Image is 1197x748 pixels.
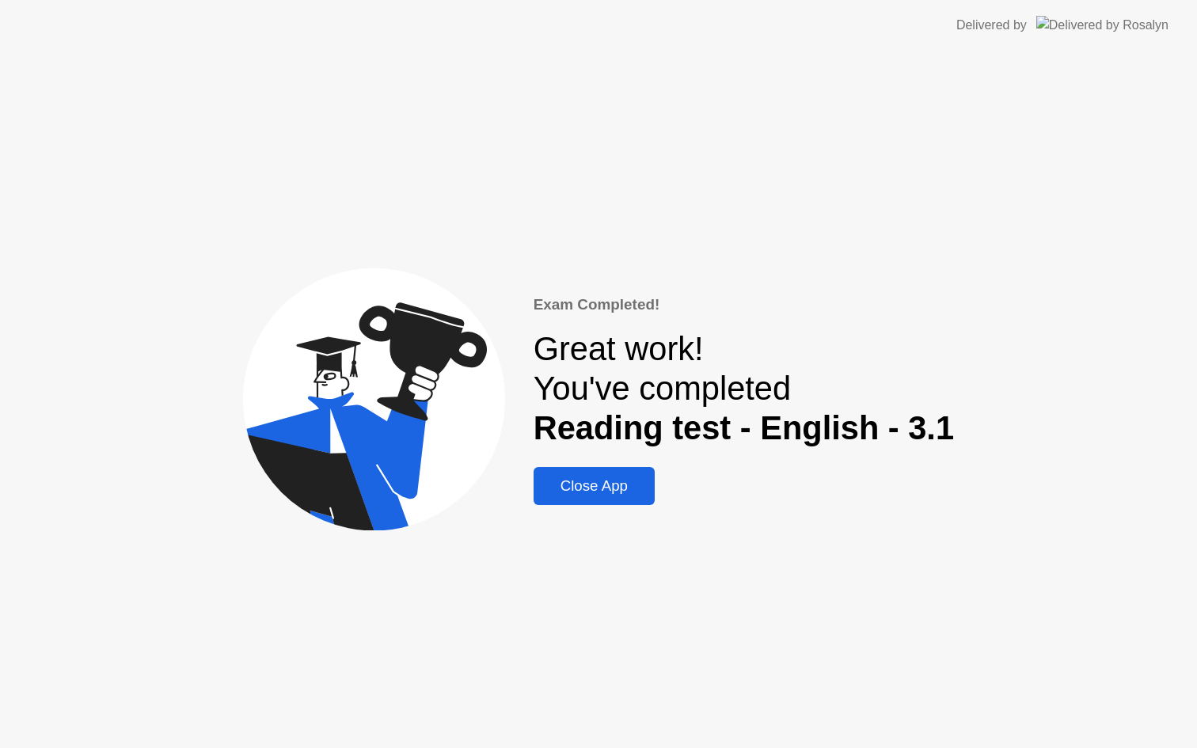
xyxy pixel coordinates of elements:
button: Close App [534,467,655,505]
div: Close App [538,477,650,495]
div: Great work! You've completed [534,329,954,448]
b: Reading test - English - 3.1 [534,409,954,446]
img: Delivered by Rosalyn [1036,16,1168,34]
div: Delivered by [956,16,1027,35]
div: Exam Completed! [534,294,954,316]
